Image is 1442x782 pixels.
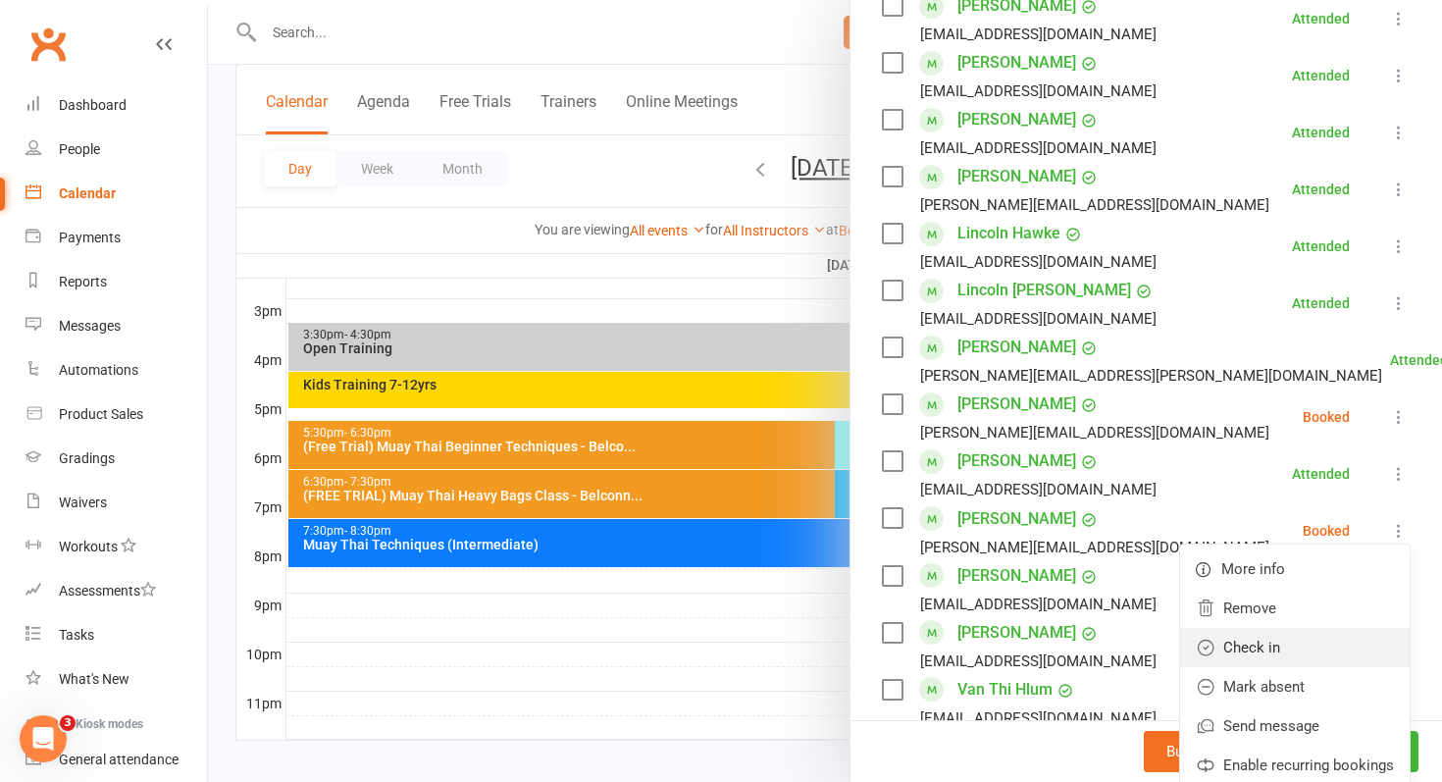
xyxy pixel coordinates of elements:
div: [EMAIL_ADDRESS][DOMAIN_NAME] [920,135,1157,161]
div: Calendar [59,185,116,201]
div: What's New [59,671,129,687]
a: [PERSON_NAME] [957,503,1076,535]
div: [PERSON_NAME][EMAIL_ADDRESS][PERSON_NAME][DOMAIN_NAME] [920,363,1382,389]
iframe: Intercom live chat [20,715,67,762]
a: Product Sales [26,392,207,437]
div: General attendance [59,752,179,767]
a: Send message [1180,706,1410,746]
div: People [59,141,100,157]
a: [PERSON_NAME] [957,389,1076,420]
div: Gradings [59,450,115,466]
a: Tasks [26,613,207,657]
div: Booked [1303,410,1350,424]
a: Gradings [26,437,207,481]
div: [EMAIL_ADDRESS][DOMAIN_NAME] [920,78,1157,104]
div: Reports [59,274,107,289]
a: Waivers [26,481,207,525]
div: Messages [59,318,121,334]
a: Van Thi Hlum [957,674,1053,705]
div: Attended [1292,126,1350,139]
a: Lincoln Hawke [957,218,1060,249]
a: Clubworx [24,20,73,69]
a: Remove [1180,589,1410,628]
div: Payments [59,230,121,245]
div: Product Sales [59,406,143,422]
a: [PERSON_NAME] [957,332,1076,363]
span: 3 [60,715,76,731]
a: Workouts [26,525,207,569]
a: General attendance kiosk mode [26,738,207,782]
div: Attended [1292,182,1350,196]
div: [EMAIL_ADDRESS][DOMAIN_NAME] [920,249,1157,275]
div: Automations [59,362,138,378]
div: Workouts [59,539,118,554]
div: [EMAIL_ADDRESS][DOMAIN_NAME] [920,22,1157,47]
a: [PERSON_NAME] [957,560,1076,592]
a: More info [1180,549,1410,589]
div: [EMAIL_ADDRESS][DOMAIN_NAME] [920,592,1157,617]
div: [EMAIL_ADDRESS][DOMAIN_NAME] [920,705,1157,731]
a: Check in [1180,628,1410,667]
div: Waivers [59,495,107,510]
div: Attended [1292,467,1350,481]
div: [EMAIL_ADDRESS][DOMAIN_NAME] [920,649,1157,674]
a: Reports [26,260,207,304]
div: Attended [1292,69,1350,82]
a: [PERSON_NAME] [957,161,1076,192]
div: Attended [1292,296,1350,310]
a: Lincoln [PERSON_NAME] [957,275,1131,306]
div: [PERSON_NAME][EMAIL_ADDRESS][DOMAIN_NAME] [920,192,1269,218]
a: Dashboard [26,83,207,128]
a: Calendar [26,172,207,216]
div: [PERSON_NAME][EMAIL_ADDRESS][DOMAIN_NAME] [920,535,1269,560]
div: Attended [1292,239,1350,253]
a: Payments [26,216,207,260]
a: [PERSON_NAME] [957,47,1076,78]
a: Automations [26,348,207,392]
a: Mark absent [1180,667,1410,706]
a: What's New [26,657,207,702]
a: People [26,128,207,172]
a: [PERSON_NAME] [957,104,1076,135]
div: [PERSON_NAME][EMAIL_ADDRESS][DOMAIN_NAME] [920,420,1269,445]
div: Tasks [59,627,94,643]
a: [PERSON_NAME] [957,617,1076,649]
a: [PERSON_NAME] [957,445,1076,477]
div: [EMAIL_ADDRESS][DOMAIN_NAME] [920,306,1157,332]
a: Messages [26,304,207,348]
div: Assessments [59,583,156,599]
a: Assessments [26,569,207,613]
div: Booked [1303,524,1350,538]
div: [EMAIL_ADDRESS][DOMAIN_NAME] [920,477,1157,502]
div: Dashboard [59,97,127,113]
div: Attended [1292,12,1350,26]
span: More info [1221,557,1285,581]
button: Bulk add attendees [1144,731,1313,772]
